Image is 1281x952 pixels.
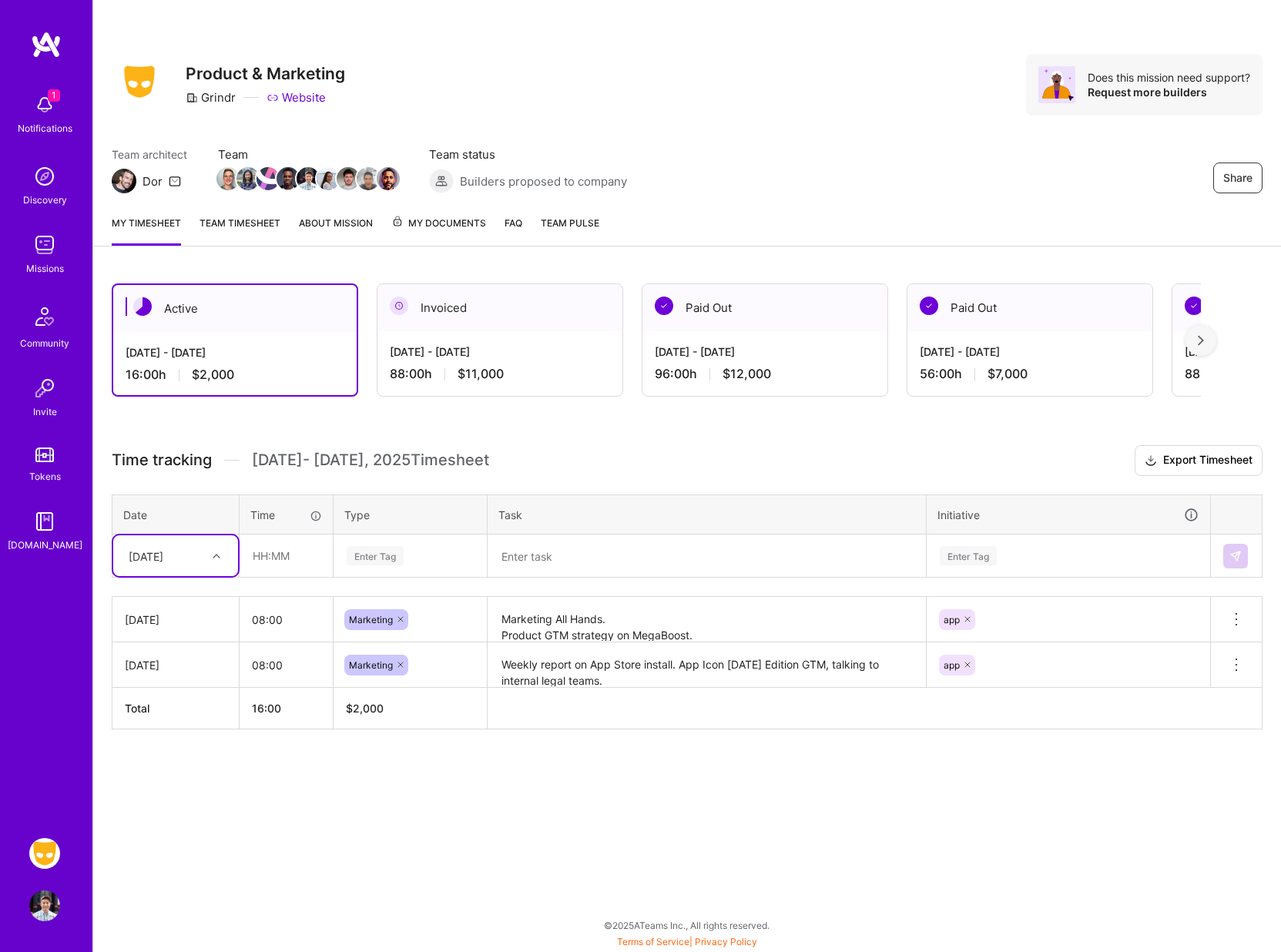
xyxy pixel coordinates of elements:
a: FAQ [505,215,522,246]
input: HH:MM [240,645,333,686]
div: Enter Tag [940,544,997,568]
img: Team Member Avatar [236,167,260,190]
button: Export Timesheet [1135,445,1263,476]
img: logo [31,31,62,59]
div: Missions [26,260,64,277]
img: right [1198,335,1204,346]
div: 56:00 h [920,366,1140,382]
div: Enter Tag [347,544,404,568]
div: [DATE] [129,548,163,564]
a: Team timesheet [200,215,280,246]
a: My timesheet [112,215,181,246]
a: Team Member Avatar [318,166,338,192]
div: 96:00 h [655,366,875,382]
input: HH:MM [240,599,333,640]
a: Team Member Avatar [278,166,298,192]
div: Invoiced [377,284,622,331]
div: [DATE] - [DATE] [390,344,610,360]
div: Invite [33,404,57,420]
span: Marketing [349,659,393,671]
span: Marketing [349,614,393,625]
div: [DATE] - [DATE] [655,344,875,360]
div: Paid Out [642,284,887,331]
img: Company Logo [112,61,167,102]
i: icon CompanyGray [186,92,198,104]
img: Team Member Avatar [257,167,280,190]
div: Request more builders [1088,85,1250,99]
a: My Documents [391,215,486,246]
a: User Avatar [25,890,64,921]
div: Notifications [18,120,72,136]
i: icon Download [1145,453,1157,469]
img: Team Member Avatar [216,167,240,190]
img: Team Member Avatar [297,167,320,190]
a: Privacy Policy [695,936,757,947]
div: [DOMAIN_NAME] [8,537,82,553]
div: Time [250,507,322,523]
img: Invite [29,373,60,404]
th: 16:00 [240,688,334,729]
img: Paid Out [655,297,673,315]
span: app [944,614,960,625]
img: User Avatar [29,890,60,921]
div: 88:00 h [390,366,610,382]
a: Team Member Avatar [338,166,358,192]
i: icon Chevron [213,552,220,560]
span: 1 [48,89,60,102]
img: discovery [29,161,60,192]
textarea: Weekly report on App Store install. App Icon [DATE] Edition GTM, talking to internal legal teams. [489,644,924,686]
div: © 2025 ATeams Inc., All rights reserved. [92,906,1281,944]
span: Team [218,146,398,163]
span: $ 2,000 [346,702,384,715]
span: app [944,659,960,671]
img: Team Architect [112,169,136,193]
img: Submit [1229,550,1242,562]
div: [DATE] - [DATE] [126,344,344,360]
th: Type [334,494,488,535]
span: Builders proposed to company [460,173,627,189]
div: Dor [143,173,163,189]
a: Team Member Avatar [298,166,318,192]
img: Invoiced [390,297,408,315]
img: Team Member Avatar [337,167,360,190]
img: bell [29,89,60,120]
img: Team Member Avatar [377,167,400,190]
img: Grindr: Product & Marketing [29,838,60,869]
img: tokens [35,448,54,462]
span: $11,000 [458,366,504,382]
span: Team status [429,146,627,163]
img: Builders proposed to company [429,169,454,193]
img: guide book [29,506,60,537]
img: Team Member Avatar [277,167,300,190]
span: Team architect [112,146,187,163]
textarea: Marketing All Hands. Product GTM strategy on MegaBoost. App Icon first look this week, working wi... [489,598,924,641]
div: [DATE] [125,612,226,628]
th: Date [112,494,240,535]
a: Terms of Service [617,936,689,947]
div: Tokens [29,468,61,484]
a: Grindr: Product & Marketing [25,838,64,869]
span: $7,000 [988,366,1028,382]
span: $2,000 [192,367,234,383]
input: HH:MM [240,535,332,576]
a: About Mission [299,215,373,246]
div: 16:00 h [126,367,344,383]
button: Share [1213,163,1263,193]
span: $12,000 [723,366,771,382]
img: Avatar [1038,66,1075,103]
div: Initiative [937,506,1199,524]
img: Team Member Avatar [317,167,340,190]
a: Team Member Avatar [378,166,398,192]
span: Time tracking [112,451,212,470]
i: icon Mail [169,175,181,187]
a: Team Member Avatar [218,166,238,192]
img: Active [133,297,152,316]
a: Team Member Avatar [258,166,278,192]
img: Paid Out [920,297,938,315]
img: Team Member Avatar [357,167,380,190]
h3: Product & Marketing [186,64,345,83]
img: Community [26,298,63,335]
span: | [617,936,757,947]
a: Team Member Avatar [358,166,378,192]
img: Paid Out [1185,297,1203,315]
